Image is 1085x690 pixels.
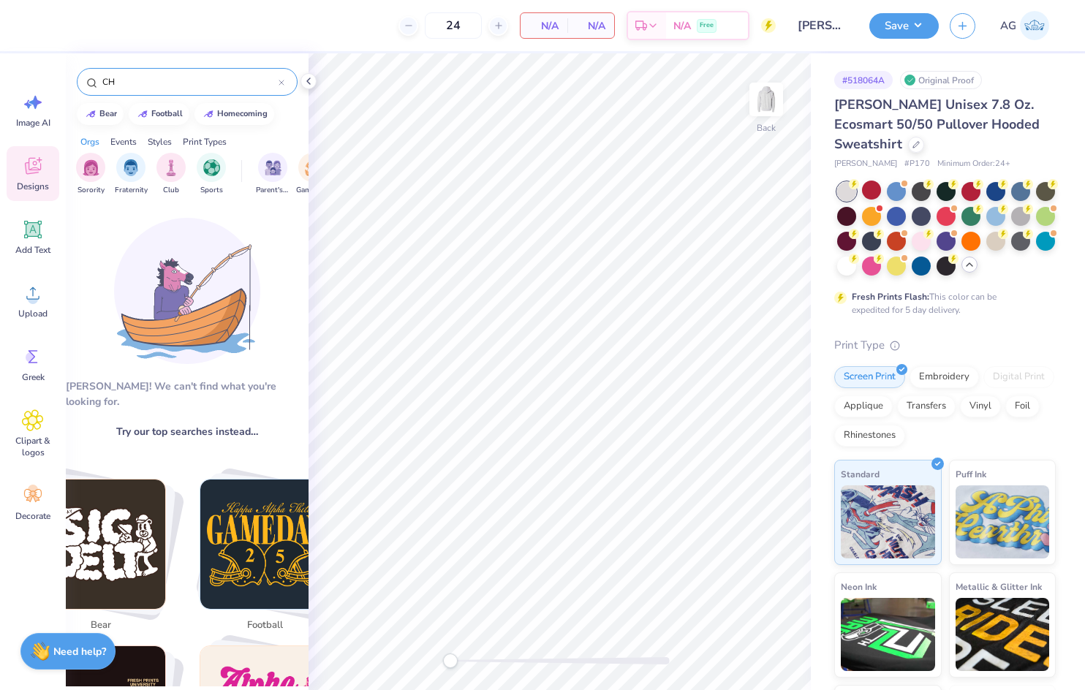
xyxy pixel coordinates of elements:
img: trend_line.gif [203,110,214,118]
span: Sports [200,185,223,196]
span: Sorority [77,185,105,196]
span: bear [77,618,124,633]
span: AG [1000,18,1016,34]
button: filter button [197,153,226,196]
img: Sorority Image [83,159,99,176]
div: Orgs [80,135,99,148]
span: Designs [17,181,49,192]
span: Add Text [15,244,50,256]
div: Original Proof [900,71,982,89]
span: [PERSON_NAME] [834,158,897,170]
div: Print Type [834,337,1056,354]
div: filter for Fraternity [115,153,148,196]
img: Game Day Image [305,159,322,176]
div: filter for Club [156,153,186,196]
img: Standard [841,485,935,558]
div: football [151,110,183,118]
img: Metallic & Glitter Ink [956,598,1050,671]
input: Untitled Design [787,11,858,40]
div: filter for Sorority [76,153,105,196]
button: filter button [296,153,330,196]
img: Back [752,85,781,114]
div: homecoming [217,110,268,118]
img: football [200,479,330,609]
span: [PERSON_NAME] Unisex 7.8 Oz. Ecosmart 50/50 Pullover Hooded Sweatshirt [834,96,1040,153]
div: # 518064A [834,71,893,89]
span: Standard [841,466,880,482]
img: Loading... [114,218,260,364]
button: Save [869,13,939,39]
div: Styles [148,135,172,148]
img: trend_line.gif [137,110,148,118]
button: Stack Card Button bear [26,479,184,638]
div: bear [99,110,117,118]
button: homecoming [194,103,274,125]
span: # P170 [904,158,930,170]
span: Try our top searches instead… [116,424,258,439]
span: Parent's Weekend [256,185,290,196]
img: Parent's Weekend Image [265,159,281,176]
div: Back [757,121,776,134]
a: AG [994,11,1056,40]
div: This color can be expedited for 5 day delivery. [852,290,1032,316]
div: Digital Print [983,366,1054,388]
img: Club Image [163,159,179,176]
span: N/A [529,18,559,34]
span: Puff Ink [956,466,986,482]
div: Vinyl [960,395,1001,417]
span: Neon Ink [841,579,877,594]
button: filter button [115,153,148,196]
input: – – [425,12,482,39]
div: Events [110,135,137,148]
span: N/A [576,18,605,34]
img: Fraternity Image [123,159,139,176]
div: filter for Sports [197,153,226,196]
button: football [129,103,189,125]
button: filter button [76,153,105,196]
img: trend_line.gif [85,110,97,118]
span: Club [163,185,179,196]
button: filter button [156,153,186,196]
div: filter for Game Day [296,153,330,196]
span: Image AI [16,117,50,129]
button: bear [77,103,124,125]
span: Decorate [15,510,50,522]
img: Neon Ink [841,598,935,671]
div: Accessibility label [443,653,458,668]
div: Foil [1005,395,1040,417]
div: Embroidery [910,366,979,388]
div: [PERSON_NAME]! We can't find what you're looking for. [66,379,309,409]
div: Applique [834,395,893,417]
span: Upload [18,308,48,319]
button: filter button [256,153,290,196]
img: Aljosh Eyron Garcia [1020,11,1049,40]
span: football [241,618,289,633]
div: Transfers [897,395,956,417]
span: Minimum Order: 24 + [937,158,1010,170]
img: Puff Ink [956,485,1050,558]
img: bear [36,479,165,609]
div: Print Types [183,135,227,148]
span: Fraternity [115,185,148,196]
span: Greek [22,371,45,383]
span: Free [700,20,714,31]
strong: Fresh Prints Flash: [852,291,929,303]
span: Clipart & logos [9,435,57,458]
strong: Need help? [53,645,106,659]
input: Try "Alpha" [101,75,279,89]
span: Game Day [296,185,330,196]
button: Stack Card Button football [191,479,348,638]
div: Rhinestones [834,425,905,447]
img: Sports Image [203,159,220,176]
span: N/A [673,18,691,34]
div: filter for Parent's Weekend [256,153,290,196]
span: Metallic & Glitter Ink [956,579,1042,594]
div: Screen Print [834,366,905,388]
